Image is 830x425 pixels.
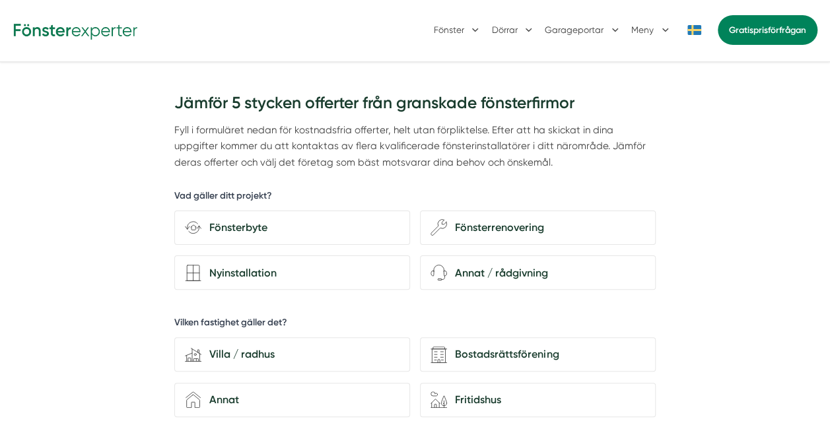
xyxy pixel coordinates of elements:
button: Garageportar [545,13,621,46]
button: Meny [631,13,672,46]
button: Dörrar [491,13,535,46]
a: Gratisprisförfrågan [718,15,817,45]
button: Fönster [434,13,482,46]
img: Fönsterexperter Logotyp [13,19,138,40]
h5: Vilken fastighet gäller det? [174,316,287,333]
span: Gratis [729,25,753,35]
h5: Vad gäller ditt projekt? [174,189,272,206]
p: Fyll i formuläret nedan för kostnadsfria offerter, helt utan förpliktelse. Efter att ha skickat i... [174,122,656,170]
h3: Jämför 5 stycken offerter från granskade fönsterfirmor [174,87,656,123]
